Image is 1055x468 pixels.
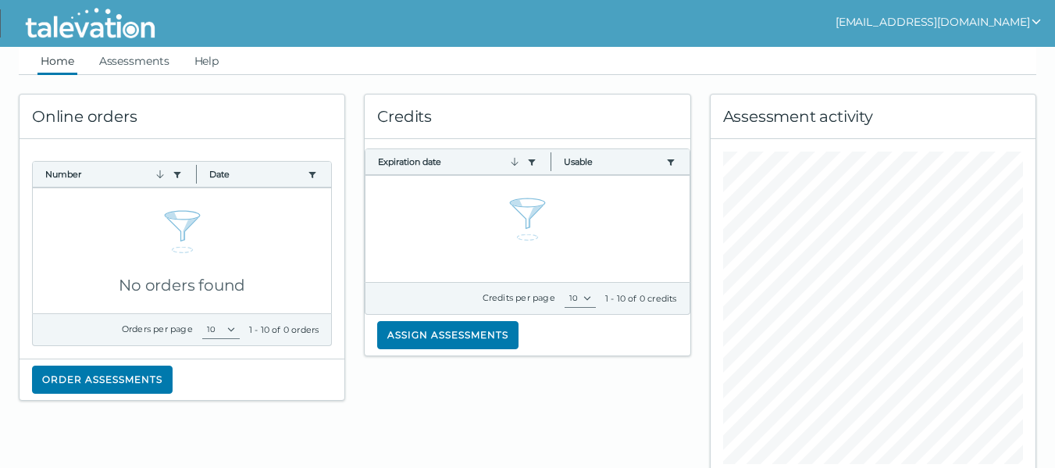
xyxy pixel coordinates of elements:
label: Credits per page [483,292,555,303]
span: No orders found [119,276,245,295]
button: Assign assessments [377,321,519,349]
button: Number [45,168,166,180]
button: Column resize handle [191,157,201,191]
button: show user actions [836,13,1043,31]
button: Column resize handle [546,145,556,178]
button: Usable [564,155,660,168]
div: Assessment activity [711,95,1035,139]
div: Credits [365,95,690,139]
button: Order assessments [32,366,173,394]
div: 1 - 10 of 0 orders [249,323,319,336]
button: Date [209,168,302,180]
a: Help [191,47,223,75]
a: Assessments [96,47,173,75]
img: Talevation_Logo_Transparent_white.png [19,4,162,43]
div: Online orders [20,95,344,139]
a: Home [37,47,77,75]
div: 1 - 10 of 0 credits [605,292,677,305]
label: Orders per page [122,323,193,334]
button: Expiration date [378,155,521,168]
